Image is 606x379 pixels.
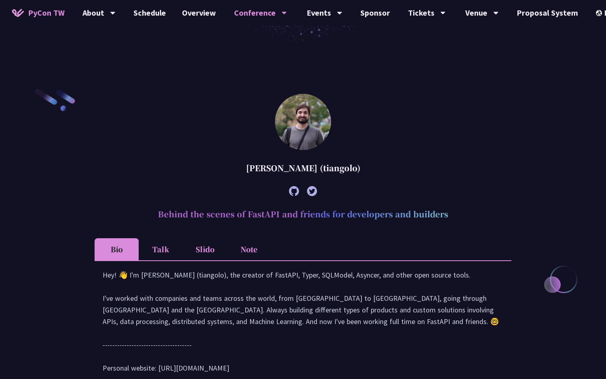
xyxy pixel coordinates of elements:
[95,156,511,180] div: [PERSON_NAME] (tiangolo)
[139,238,183,260] li: Talk
[95,238,139,260] li: Bio
[596,10,604,16] img: Locale Icon
[95,202,511,226] h2: Behind the scenes of FastAPI and friends for developers and builders
[227,238,271,260] li: Note
[275,94,331,150] img: Sebastián Ramírez (tiangolo)
[183,238,227,260] li: Slido
[4,3,73,23] a: PyCon TW
[12,9,24,17] img: Home icon of PyCon TW 2025
[28,7,65,19] span: PyCon TW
